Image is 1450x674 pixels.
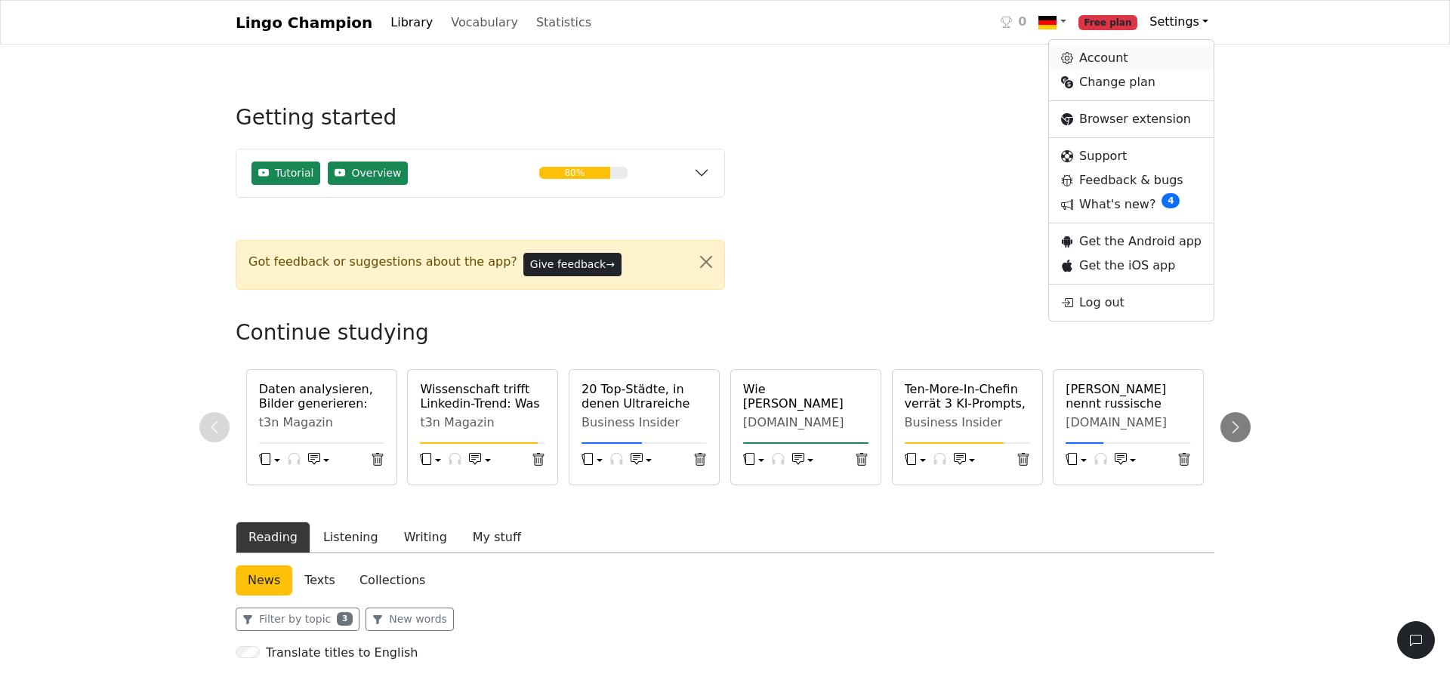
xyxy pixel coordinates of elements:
sup: 4 [1162,193,1180,208]
span: Got feedback or suggestions about the app? [248,253,517,271]
a: Texts [292,565,347,596]
a: Daten analysieren, Bilder generieren: So nutzt du ChatGPT wirklich smart im Arbeitsalltag | t3n [259,382,384,454]
a: Wie [PERSON_NAME] seine Peripherie verliert [743,382,868,440]
button: Reading [236,522,310,553]
a: Statistics [530,8,597,38]
button: Give feedback→ [523,253,622,276]
a: 20 Top-Städte, in denen Ultrareiche 2025 Zweitwohnsitze kaufen [582,382,707,454]
img: de.svg [1038,14,1057,32]
span: Free plan [1078,15,1138,30]
button: TutorialOverview80% [236,149,724,197]
button: Writing [391,522,460,553]
div: t3n Magazin [259,415,384,430]
a: Account [1049,46,1214,70]
span: 3 [337,612,353,626]
a: 0 [995,7,1032,38]
button: Listening [310,522,391,553]
a: Support [1049,144,1214,168]
a: Feedback & bugs [1049,168,1214,192]
div: [DOMAIN_NAME] [743,415,868,430]
button: Overview [328,162,408,185]
span: Tutorial [275,165,313,181]
a: Settings [1143,7,1214,37]
a: Free plan [1072,7,1144,38]
a: News [236,565,292,596]
a: Change plan [1049,70,1214,94]
button: Close alert [688,241,724,283]
a: Collections [347,565,437,596]
div: Business Insider [582,415,707,430]
div: [DOMAIN_NAME] [1066,415,1191,430]
span: Overview [351,165,401,181]
span: 0 [1018,13,1026,31]
a: Vocabulary [445,8,524,38]
h6: Translate titles to English [266,645,418,660]
a: Ten-More-In-Chefin verrät 3 KI-Prompts, die ihren Führungsalltag erleichtern [905,382,1030,454]
h3: Continue studying [236,320,764,346]
div: 80% [539,167,610,179]
a: Lingo Champion [236,8,372,38]
div: Business Insider [905,415,1030,430]
a: Get the Android app [1049,229,1214,254]
a: Browser extension [1049,107,1214,131]
h3: Getting started [236,105,725,143]
div: t3n Magazin [420,415,545,430]
button: Tutorial [251,162,320,185]
button: New words [366,608,454,631]
a: Get the iOS app [1049,254,1214,278]
button: Filter by topic3 [236,608,359,631]
a: [PERSON_NAME] nennt russische Angriffe auf [GEOGRAPHIC_DATA] "widerwärtig" [1066,382,1192,454]
a: Wissenschaft trifft Linkedin-Trend: Was deine Herkunft über deine Vertrauenswürdigkeit aussagt | t3n [420,382,549,469]
a: Library [384,8,439,38]
a: What's new?4 [1049,192,1214,217]
a: Log out [1049,291,1214,315]
button: My stuff [460,522,534,553]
